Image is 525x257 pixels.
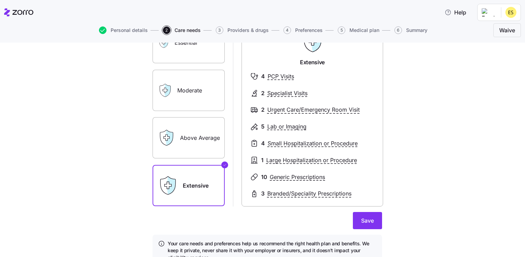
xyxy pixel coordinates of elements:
span: 5 [338,26,345,34]
span: 4 [283,26,291,34]
button: 2Care needs [163,26,201,34]
a: 2Care needs [161,26,201,34]
span: Help [445,8,466,16]
span: Specialist Visits [267,89,308,98]
span: Large Hospitalization or Procedure [266,156,357,165]
span: Extensive [300,58,325,67]
span: 4 [261,139,265,148]
label: Moderate [153,70,225,111]
span: Preferences [295,28,323,33]
span: Summary [406,28,427,33]
img: fe7aed57232b2074f99fa537cb741e15 [505,7,516,18]
label: Essential [153,22,225,63]
span: Personal details [111,28,148,33]
span: Small Hospitalization or Procedure [268,139,358,148]
button: 5Medical plan [338,26,379,34]
span: Waive [499,26,515,34]
span: Urgent Care/Emergency Room Visit [267,105,360,114]
span: 5 [261,122,265,131]
span: Medical plan [349,28,379,33]
button: Waive [493,23,521,37]
button: Help [439,5,472,19]
span: 2 [261,105,265,114]
button: 6Summary [394,26,427,34]
button: Personal details [99,26,148,34]
label: Extensive [153,165,225,206]
span: 3 [216,26,223,34]
button: Save [353,212,382,229]
label: Above Average [153,117,225,158]
a: Personal details [98,26,148,34]
span: Save [361,216,374,225]
span: PCP Visits [268,72,294,81]
button: 4Preferences [283,26,323,34]
span: 6 [394,26,402,34]
span: Care needs [175,28,201,33]
span: Providers & drugs [227,28,269,33]
span: 2 [261,89,265,98]
button: 3Providers & drugs [216,26,269,34]
span: Generic Prescriptions [270,173,325,181]
img: Employer logo [482,8,495,16]
span: Branded/Speciality Prescriptions [267,189,351,198]
span: 4 [261,72,265,81]
span: 1 [261,156,264,165]
span: 3 [261,189,265,198]
span: Lab or Imaging [267,122,306,131]
svg: Checkmark [223,161,227,169]
span: 10 [261,173,267,181]
span: 2 [163,26,170,34]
